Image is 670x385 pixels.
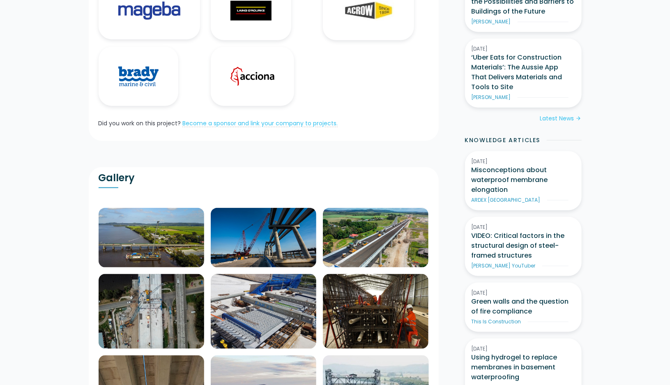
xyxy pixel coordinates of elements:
[540,114,582,123] a: Latest Newsarrow_forward
[230,1,272,21] img: Laing O'Rourke
[576,115,582,123] div: arrow_forward
[472,94,511,101] div: [PERSON_NAME]
[472,45,575,53] div: [DATE]
[472,297,575,316] h3: Green walls and the question of fire compliance
[465,136,541,145] h2: Knowledge Articles
[472,231,575,261] h3: VIDEO: Critical factors in the structural design of steel-framed structures
[183,119,338,127] a: Become a sponsor and link your company to projects.
[465,39,582,108] a: [DATE]‘Uber Eats for Construction Materials’: The Aussie App That Delivers Materials and Tools to...
[472,53,575,92] h3: ‘Uber Eats for Construction Materials’: The Aussie App That Delivers Materials and Tools to Site
[472,353,575,382] h3: Using hydrogel to replace membranes in basement waterproofing
[118,2,180,20] img: Mageba Group
[540,114,574,123] div: Latest News
[465,217,582,276] a: [DATE]VIDEO: Critical factors in the structural design of steel-framed structures[PERSON_NAME] Yo...
[343,1,394,21] img: Acrow Formwork & Scaffolding
[472,262,536,270] div: [PERSON_NAME] YouTuber
[472,18,511,25] div: [PERSON_NAME]
[472,165,575,195] h3: Misconceptions about waterproof membrane elongation
[99,172,264,184] h2: Gallery
[465,283,582,332] a: [DATE]Green walls and the question of fire complianceThis Is Construction
[118,67,159,86] img: Brady Marine & Civil
[472,224,575,231] div: [DATE]
[465,151,582,210] a: [DATE]Misconceptions about waterproof membrane elongationARDEX [GEOGRAPHIC_DATA]
[472,158,575,165] div: [DATE]
[472,289,575,297] div: [DATE]
[230,67,274,86] img: Acciona
[472,345,575,353] div: [DATE]
[472,318,521,325] div: This Is Construction
[99,119,181,128] div: Did you work on this project?
[472,196,541,204] div: ARDEX [GEOGRAPHIC_DATA]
